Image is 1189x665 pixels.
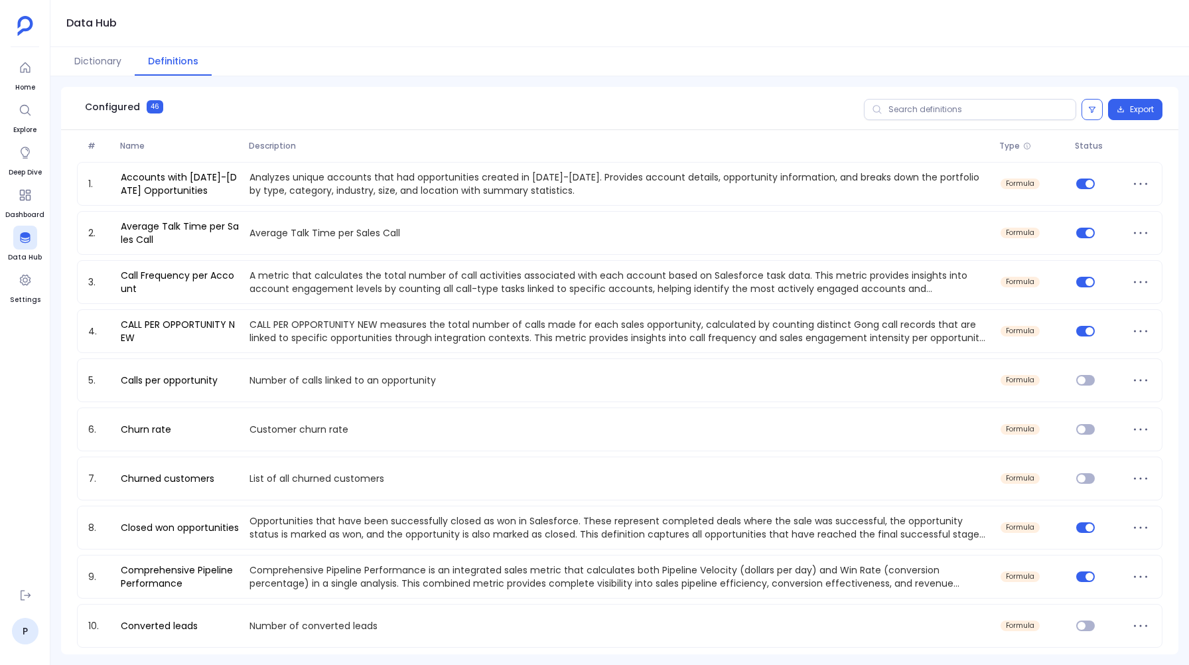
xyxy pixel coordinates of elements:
[10,295,40,305] span: Settings
[244,141,995,151] span: Description
[9,141,42,178] a: Deep Dive
[9,167,42,178] span: Deep Dive
[5,210,44,220] span: Dashboard
[244,423,996,436] p: Customer churn rate
[13,82,37,93] span: Home
[999,141,1020,151] span: Type
[1130,104,1154,115] span: Export
[13,125,37,135] span: Explore
[1006,376,1034,384] span: formula
[115,141,244,151] span: Name
[244,318,996,344] p: CALL PER OPPORTUNITY NEW measures the total number of calls made for each sales opportunity, calc...
[115,374,223,387] a: Calls per opportunity
[1006,524,1034,532] span: formula
[83,226,115,240] span: 2.
[83,619,115,632] span: 10.
[13,56,37,93] a: Home
[82,141,115,151] span: #
[83,521,115,534] span: 8.
[244,269,996,295] p: A metric that calculates the total number of call activities associated with each account based o...
[115,563,244,590] a: Comprehensive Pipeline Performance
[12,618,38,644] a: P
[8,226,42,263] a: Data Hub
[83,325,115,338] span: 4.
[1006,180,1034,188] span: formula
[17,16,33,36] img: petavue logo
[5,183,44,220] a: Dashboard
[147,100,163,113] span: 46
[8,252,42,263] span: Data Hub
[115,423,176,436] a: Churn rate
[1006,278,1034,286] span: formula
[83,570,115,583] span: 9.
[244,374,996,387] p: Number of calls linked to an opportunity
[244,171,996,197] p: Analyzes unique accounts that had opportunities created in [DATE]-[DATE]. Provides account detail...
[115,472,220,485] a: Churned customers
[1006,229,1034,237] span: formula
[244,514,996,541] p: Opportunities that have been successfully closed as won in Salesforce. These represent completed ...
[83,472,115,485] span: 7.
[244,619,996,632] p: Number of converted leads
[83,177,115,190] span: 1.
[115,619,203,632] a: Converted leads
[1006,622,1034,630] span: formula
[83,423,115,436] span: 6.
[1006,475,1034,482] span: formula
[115,269,244,295] a: Call Frequency per Account
[85,100,140,113] span: Configured
[244,563,996,590] p: Comprehensive Pipeline Performance is an integrated sales metric that calculates both Pipeline Ve...
[1006,425,1034,433] span: formula
[1070,141,1123,151] span: Status
[1006,327,1034,335] span: formula
[83,374,115,387] span: 5.
[66,14,117,33] h1: Data Hub
[115,220,244,246] a: Average Talk Time per Sales Call
[244,226,996,240] p: Average Talk Time per Sales Call
[135,47,212,76] button: Definitions
[13,98,37,135] a: Explore
[115,521,244,534] a: Closed won opportunities
[115,318,244,344] a: CALL PER OPPORTUNITY NEW
[61,47,135,76] button: Dictionary
[864,99,1076,120] input: Search definitions
[1108,99,1162,120] button: Export
[1006,573,1034,581] span: formula
[115,171,244,197] a: Accounts with [DATE]-[DATE] Opportunities
[83,275,115,289] span: 3.
[10,268,40,305] a: Settings
[244,472,996,485] p: List of all churned customers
